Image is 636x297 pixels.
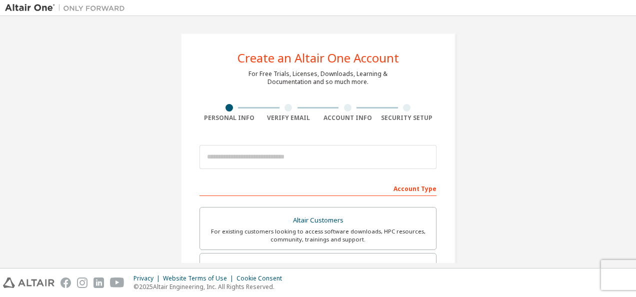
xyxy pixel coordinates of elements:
div: Security Setup [377,114,437,122]
img: linkedin.svg [93,277,104,288]
img: instagram.svg [77,277,87,288]
img: facebook.svg [60,277,71,288]
div: Altair Customers [206,213,430,227]
div: For existing customers looking to access software downloads, HPC resources, community, trainings ... [206,227,430,243]
img: youtube.svg [110,277,124,288]
div: Account Type [199,180,436,196]
div: Website Terms of Use [163,274,236,282]
img: altair_logo.svg [3,277,54,288]
div: For Free Trials, Licenses, Downloads, Learning & Documentation and so much more. [248,70,387,86]
div: Create an Altair One Account [237,52,399,64]
div: Account Info [318,114,377,122]
div: Privacy [133,274,163,282]
div: Personal Info [199,114,259,122]
div: Students [206,259,430,273]
div: Verify Email [259,114,318,122]
p: © 2025 Altair Engineering, Inc. All Rights Reserved. [133,282,288,291]
div: Cookie Consent [236,274,288,282]
img: Altair One [5,3,130,13]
